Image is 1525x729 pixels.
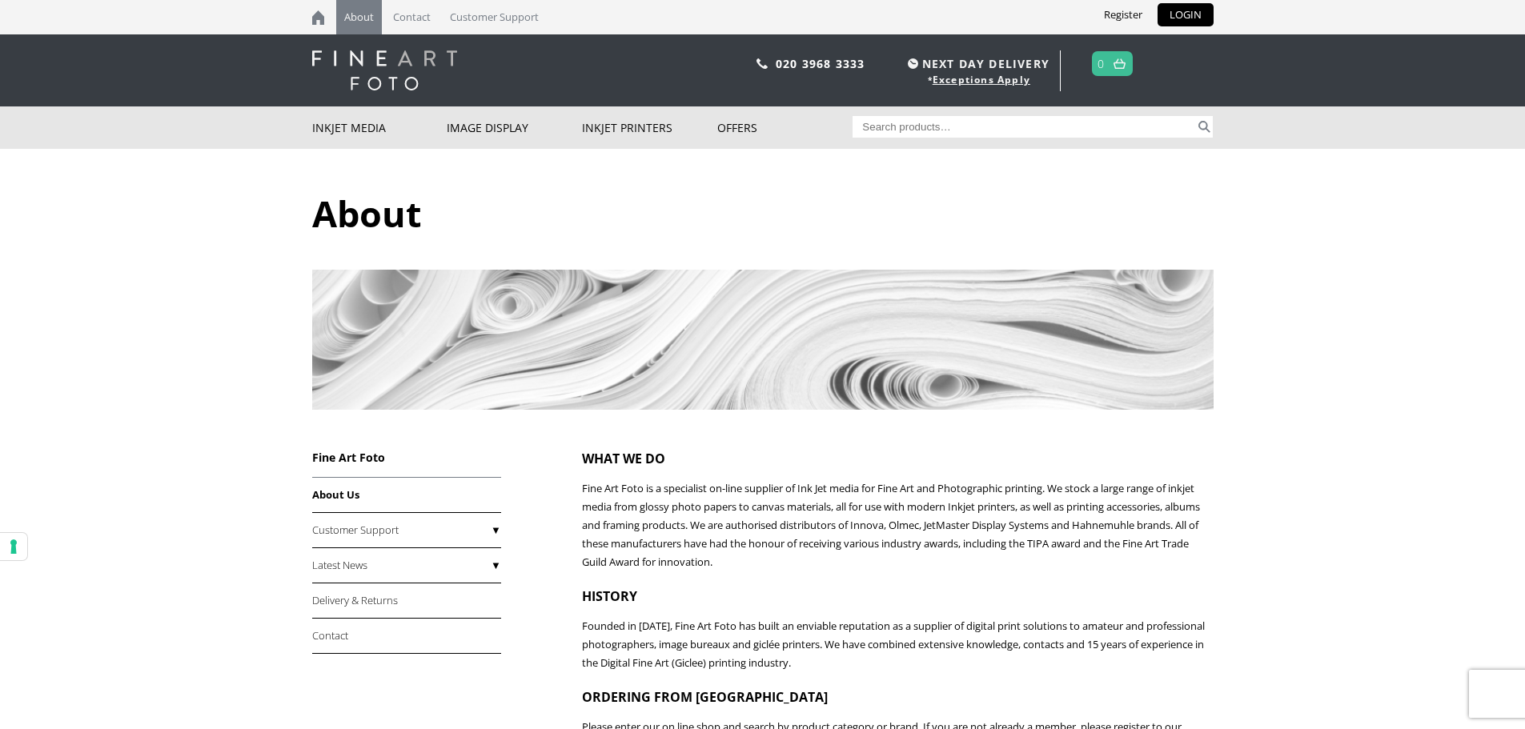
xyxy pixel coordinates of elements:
a: Latest News [312,548,501,583]
a: About Us [312,478,501,513]
p: Founded in [DATE], Fine Art Foto has built an enviable reputation as a supplier of digital print ... [582,617,1213,672]
a: Customer Support [312,513,501,548]
img: basket.svg [1114,58,1126,69]
h2: HISTORY [582,587,1213,605]
a: 020 3968 3333 [776,56,865,71]
a: Inkjet Printers [582,106,717,149]
a: Inkjet Media [312,106,447,149]
a: Register [1092,3,1154,26]
a: Image Display [447,106,582,149]
img: phone.svg [756,58,768,69]
a: Contact [312,619,501,654]
a: 0 [1098,52,1105,75]
a: Exceptions Apply [933,73,1030,86]
img: logo-white.svg [312,50,457,90]
h2: WHAT WE DO [582,450,1213,467]
a: Offers [717,106,853,149]
button: Search [1195,116,1214,138]
p: Fine Art Foto is a specialist on-line supplier of Ink Jet media for Fine Art and Photographic pri... [582,479,1213,571]
img: time.svg [908,58,918,69]
input: Search products… [853,116,1195,138]
h1: About [312,189,1214,238]
h2: ORDERING FROM [GEOGRAPHIC_DATA] [582,688,1213,706]
a: LOGIN [1158,3,1214,26]
a: Delivery & Returns [312,583,501,619]
span: NEXT DAY DELIVERY [904,54,1049,73]
h3: Fine Art Foto [312,450,501,465]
